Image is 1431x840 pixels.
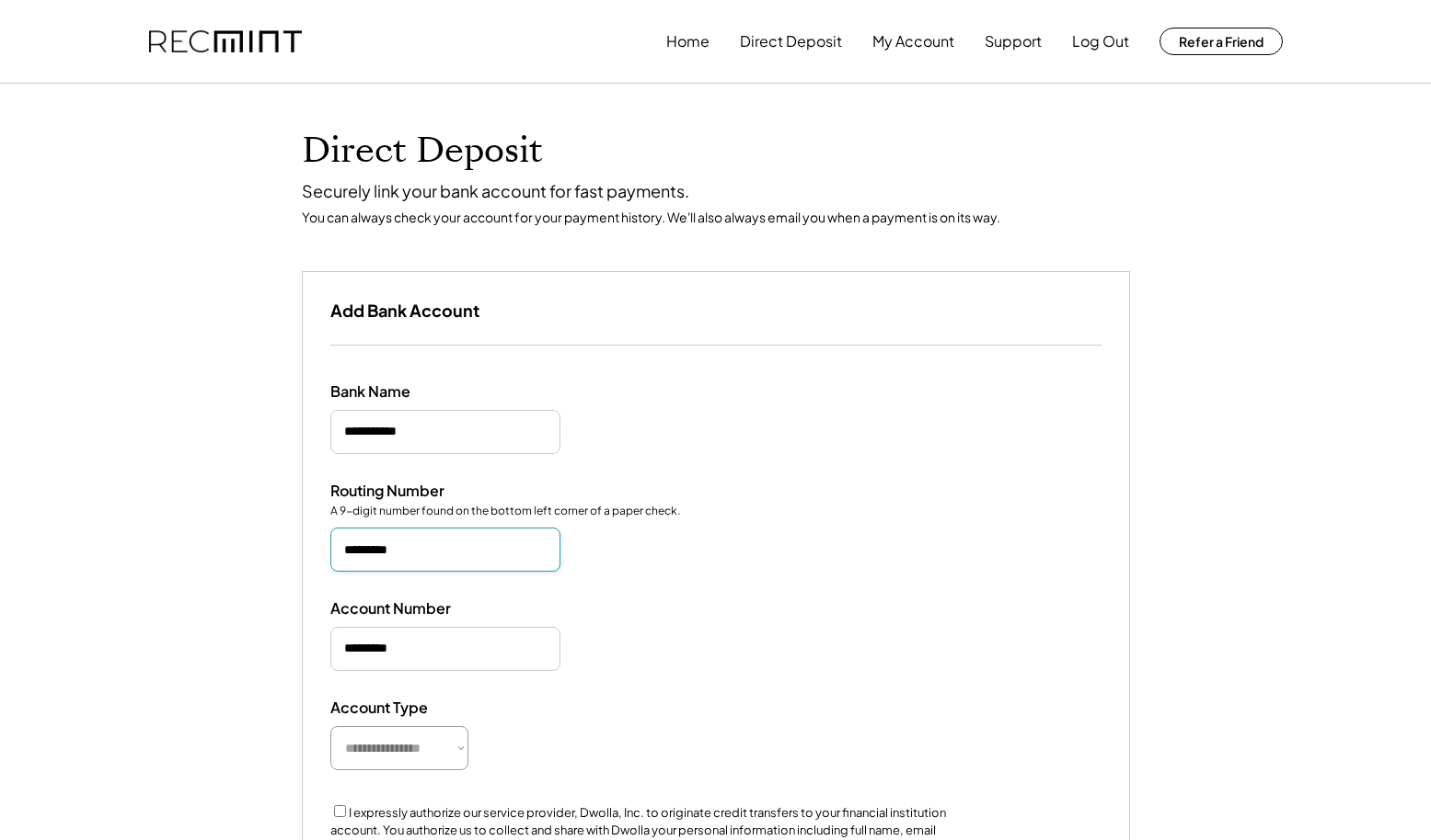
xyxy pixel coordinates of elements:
h1: Direct Deposit [302,130,1130,173]
div: Securely link your bank account for fast payments. [302,180,1130,201]
div: You can always check your account for your payment history. We'll also always email you when a pa... [302,209,1130,225]
button: Refer a Friend [1160,28,1283,55]
button: Direct Deposit [740,23,842,60]
button: Support [985,23,1042,60]
button: My Account [872,23,954,60]
button: Log Out [1072,23,1129,60]
h3: Add Bank Account [330,300,479,321]
img: recmint-logotype%403x.png [149,30,302,53]
div: Account Type [330,698,514,718]
button: Home [666,23,710,60]
div: Bank Name [330,382,514,402]
div: Account Number [330,599,514,619]
div: A 9-digit number found on the bottom left corner of a paper check. [330,504,680,519]
div: Routing Number [330,482,514,501]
